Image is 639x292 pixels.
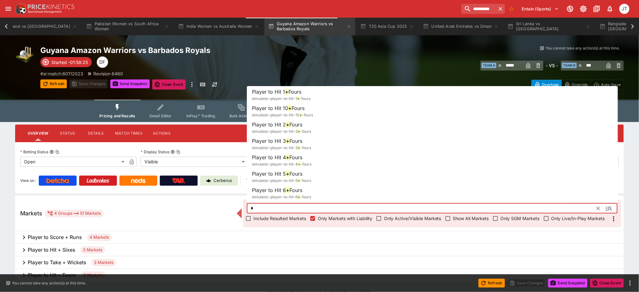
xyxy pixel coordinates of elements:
span: Only Active/Visible Markets [384,215,441,222]
button: Guyana Amazon Warriors vs Barbados Royals [264,18,355,35]
span: + [298,129,300,134]
img: cricket.png [15,45,35,66]
span: + [286,171,289,177]
button: Notifications [604,3,616,15]
span: 3 Markets [91,260,116,266]
span: + [286,154,289,161]
button: Refresh [479,279,505,288]
span: Only Markets with Liability [318,215,372,222]
span: + [286,121,289,128]
span: -fours [299,96,311,101]
span: + [285,89,288,95]
span: Fours [288,89,301,95]
span: 2 Markets [81,272,106,278]
span: Fours [289,121,302,128]
span: simulator-player-to-hit-5 [252,178,298,183]
span: -fours [302,113,313,117]
p: Cerberus [214,178,232,184]
span: InPlay™ Trading [186,114,215,118]
span: Fours [289,187,302,193]
img: PriceKinetics Logo [14,3,26,15]
span: -fours [300,129,311,134]
div: Visible [141,157,247,167]
h6: - VS - [546,62,558,69]
span: simulator-player-to-hit-6 [252,195,298,199]
button: Overtype [532,80,562,90]
span: + [288,105,292,111]
span: simulator-player-to-hit-3 [252,145,298,150]
span: + [298,162,300,166]
a: Cerberus [200,176,238,186]
button: more [188,79,196,90]
button: India Women vs Australia Women [174,18,263,35]
span: + [298,195,300,199]
button: Display StatusCopy To Clipboard [171,150,175,154]
span: Player to Hit 4 [252,154,286,161]
button: Override [561,80,591,90]
span: Player to Hit 6 [252,187,286,193]
span: -fours [300,145,311,150]
button: Details [82,126,110,141]
button: Send Snapshot [548,279,588,288]
button: Auto-Save [591,80,624,90]
button: Actions [148,126,176,141]
p: You cannot take any action(s) at this time. [12,280,86,286]
button: T20 Asia Cup 2025 [357,18,418,35]
span: Fours [289,171,302,177]
label: View on : [20,176,36,186]
img: Cerberus [206,178,211,183]
button: Sri Lanka vs [GEOGRAPHIC_DATA] [504,18,595,35]
span: simulator-player-to-hit-4 [252,162,298,166]
span: Player to Hit 5 [252,171,286,177]
img: Sportsbook Management [28,10,62,13]
span: Include Resulted Markets [253,215,306,222]
span: + [286,187,289,193]
button: Connected to PK [565,3,576,15]
p: Revision 6460 [93,70,123,77]
span: 3 Markets [80,247,105,253]
button: Clear [593,203,603,213]
p: Auto-Save [601,81,621,88]
button: Send Snapshot [110,79,150,88]
img: Betcha [46,178,69,183]
button: more [626,279,634,287]
button: Status [53,126,82,141]
div: Event type filters [94,100,544,122]
span: Team B [562,63,577,68]
button: Toggle light/dark mode [578,3,589,15]
div: Open [20,157,127,167]
div: David Foster [97,56,108,68]
p: You cannot take any action(s) at this time. [546,45,620,51]
span: Pricing and Results [99,114,135,118]
div: Joshua Thomson [619,4,630,14]
span: 4 Markets [87,234,112,241]
span: simulator-player-to-hit-10 [252,113,299,117]
span: Player to Hit 10 [252,105,288,111]
p: Betting Status [20,149,48,155]
span: -fours [300,178,311,183]
span: Only Live/In-Play Markets [551,215,605,222]
span: Player to Hit 3 [252,138,286,144]
h6: Player to Take + Wickets [28,259,86,266]
div: Start From [532,80,624,90]
input: search [462,4,496,14]
span: Bulk Actions [229,114,253,118]
svg: More [610,215,618,223]
span: Team A [482,63,497,68]
button: Copy To Clipboard [55,150,60,154]
h5: Markets [20,210,42,217]
button: Overview [23,126,53,141]
button: Close Event [152,79,186,90]
h6: Player to Hit + Sixes [28,247,75,253]
button: Copy To Clipboard [176,150,181,154]
button: Match Times [110,126,148,141]
span: + [286,138,289,144]
span: + [297,96,299,101]
button: Close [603,203,615,214]
button: Documentation [591,3,602,15]
div: 4 Groups 51 Markets [47,210,101,217]
button: Betting StatusCopy To Clipboard [49,150,54,154]
span: Player to Hit 1 [252,89,285,95]
h6: Player to Hit + Fours [28,272,76,278]
button: Close Event [590,279,624,288]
